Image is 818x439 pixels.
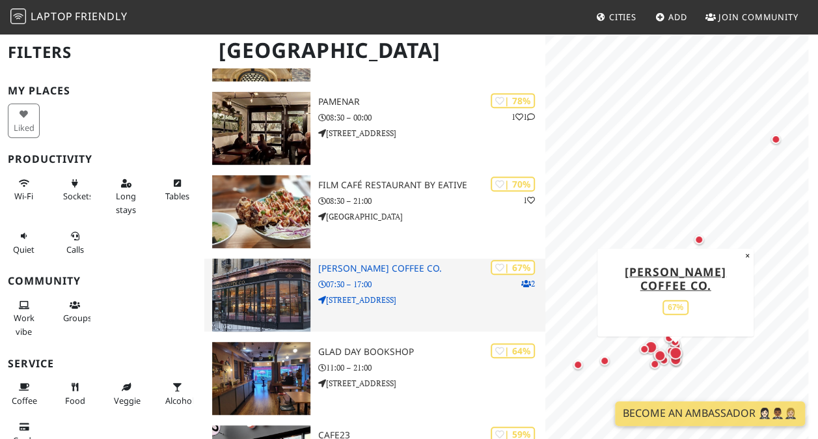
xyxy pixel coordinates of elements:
[8,153,197,165] h3: Productivity
[59,173,91,207] button: Sockets
[318,180,545,191] h3: Film Café Restaurant by Eative
[14,312,34,337] span: People working
[318,377,545,389] p: [STREET_ADDRESS]
[116,190,136,215] span: Long stays
[10,6,128,29] a: LaptopFriendly LaptopFriendly
[8,358,197,370] h3: Service
[204,175,545,248] a: Film Café Restaurant by Eative | 70% 1 Film Café Restaurant by Eative 08:30 – 21:00 [GEOGRAPHIC_D...
[110,173,142,220] button: Long stays
[768,132,784,147] div: Map marker
[625,263,726,292] a: [PERSON_NAME] Coffee Co.
[63,190,93,202] span: Power sockets
[12,395,37,406] span: Coffee
[668,11,687,23] span: Add
[165,190,189,202] span: Work-friendly tables
[318,263,545,274] h3: [PERSON_NAME] Coffee Co.
[650,5,692,29] a: Add
[63,312,92,324] span: Group tables
[208,33,543,68] h1: [GEOGRAPHIC_DATA]
[700,5,804,29] a: Join Community
[212,342,310,415] img: Glad Day Bookshop
[59,376,91,411] button: Food
[66,244,84,255] span: Video/audio calls
[318,361,545,374] p: 11:00 – 21:00
[318,278,545,290] p: 07:30 – 17:00
[59,294,91,329] button: Groups
[318,294,545,306] p: [STREET_ADDRESS]
[8,294,40,342] button: Work vibe
[8,225,40,260] button: Quiet
[491,93,535,108] div: | 78%
[110,376,142,411] button: Veggie
[8,33,197,72] h2: Filters
[212,92,310,165] img: Pamenar
[8,376,40,411] button: Coffee
[75,9,127,23] span: Friendly
[165,395,194,406] span: Alcohol
[212,259,310,332] img: Dineen Coffee Co.
[212,175,310,248] img: Film Café Restaurant by Eative
[318,347,545,358] h3: Glad Day Bookshop
[570,357,586,373] div: Map marker
[523,194,535,206] p: 1
[318,127,545,139] p: [STREET_ADDRESS]
[65,395,85,406] span: Food
[511,111,535,123] p: 1 1
[591,5,642,29] a: Cities
[491,260,535,275] div: | 67%
[204,342,545,415] a: Glad Day Bookshop | 64% Glad Day Bookshop 11:00 – 21:00 [STREET_ADDRESS]
[318,195,545,207] p: 08:30 – 21:00
[521,277,535,290] p: 2
[10,8,26,24] img: LaptopFriendly
[662,300,688,315] div: 67%
[31,9,73,23] span: Laptop
[318,210,545,223] p: [GEOGRAPHIC_DATA]
[318,96,545,107] h3: Pamenar
[59,225,91,260] button: Calls
[8,275,197,287] h3: Community
[597,353,612,369] div: Map marker
[491,343,535,358] div: | 64%
[318,111,545,124] p: 08:30 – 00:00
[204,259,545,332] a: Dineen Coffee Co. | 67% 2 [PERSON_NAME] Coffee Co. 07:30 – 17:00 [STREET_ADDRESS]
[161,376,193,411] button: Alcohol
[491,177,535,191] div: | 70%
[14,190,33,202] span: Stable Wi-Fi
[718,11,798,23] span: Join Community
[204,92,545,165] a: Pamenar | 78% 11 Pamenar 08:30 – 00:00 [STREET_ADDRESS]
[609,11,636,23] span: Cities
[13,244,34,255] span: Quiet
[161,173,193,207] button: Tables
[114,395,141,406] span: Veggie
[8,85,197,97] h3: My Places
[691,232,707,248] div: Map marker
[8,173,40,207] button: Wi-Fi
[741,248,754,262] button: Close popup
